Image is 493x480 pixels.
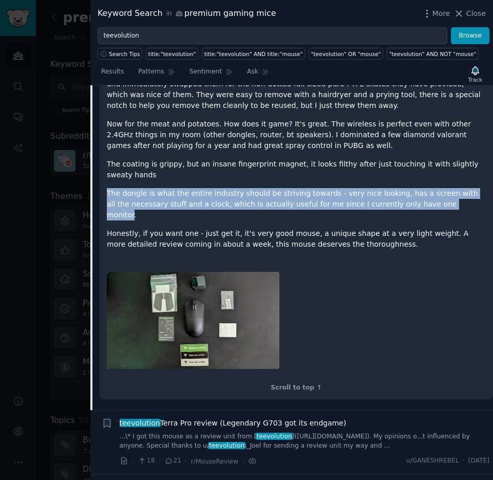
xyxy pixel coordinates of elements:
[466,8,486,19] span: Close
[422,8,450,19] button: More
[389,50,477,58] div: "teevolution" AND NOT "mouse"
[138,456,155,466] span: 18
[202,48,305,60] a: title:"teevolution" AND title:"mouse"
[135,64,178,85] a: Patterns
[311,50,381,58] div: "teevolution" OR "mouse"
[119,419,161,427] span: teevolution
[120,418,347,429] span: Terra Pro review (Legendary G703 got its endgame)
[204,50,303,58] div: title:"teevolution" AND title:"mouse"
[185,456,187,467] span: ·
[120,432,490,450] a: ...\* I got this mouse as a review unit from [teevolution]([URL][DOMAIN_NAME]). My opinions o...t...
[186,64,236,85] a: Sentiment
[98,64,127,85] a: Results
[247,67,258,77] span: Ask
[120,418,347,429] a: teevolutionTerra Pro review (Legendary G703 got its endgame)
[243,64,273,85] a: Ask
[309,48,383,60] a: "teevolution" OR "mouse"
[107,383,486,393] div: Scroll to top ↑
[432,8,450,19] span: More
[191,458,239,465] span: r/MouseReview
[387,48,479,60] a: "teevolution" AND NOT "mouse"
[159,456,161,467] span: ·
[107,119,486,151] p: Now for the meat and potatoes. How does it game? It's great. The wireless is perfect even with ot...
[148,50,196,58] div: title:"teevolution"
[107,188,486,220] p: The dongle is what the entire industry should be striving towards - very nice looking, has a scre...
[132,456,134,467] span: ·
[468,76,482,83] div: Track
[138,67,164,77] span: Patterns
[146,48,198,60] a: title:"teevolution"
[164,456,181,466] span: 21
[453,8,486,19] button: Close
[109,50,140,58] span: Search Tips
[242,456,244,467] span: ·
[98,7,276,20] div: Keyword Search premium gaming mice
[406,456,459,466] span: u/GANESHREBEL
[465,63,486,85] button: Track
[101,67,124,77] span: Results
[98,48,142,60] button: Search Tips
[451,27,489,45] button: Browse
[468,456,489,466] span: [DATE]
[256,433,293,440] span: teevolution
[463,456,465,466] span: ·
[166,9,172,19] span: in
[98,27,447,45] input: Try a keyword related to your business
[107,159,486,180] p: The coating is grippy, but an insane fingerprint magnet, it looks filthy after just touching it w...
[189,67,222,77] span: Sentiment
[208,442,245,449] span: teevolution
[107,272,279,369] img: Teevolution Terra 8K - My Initial Thoughts and AMA
[107,228,486,250] p: Honestly, if you want one - just get it, it's very good mouse, a unique shape at a very light wei...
